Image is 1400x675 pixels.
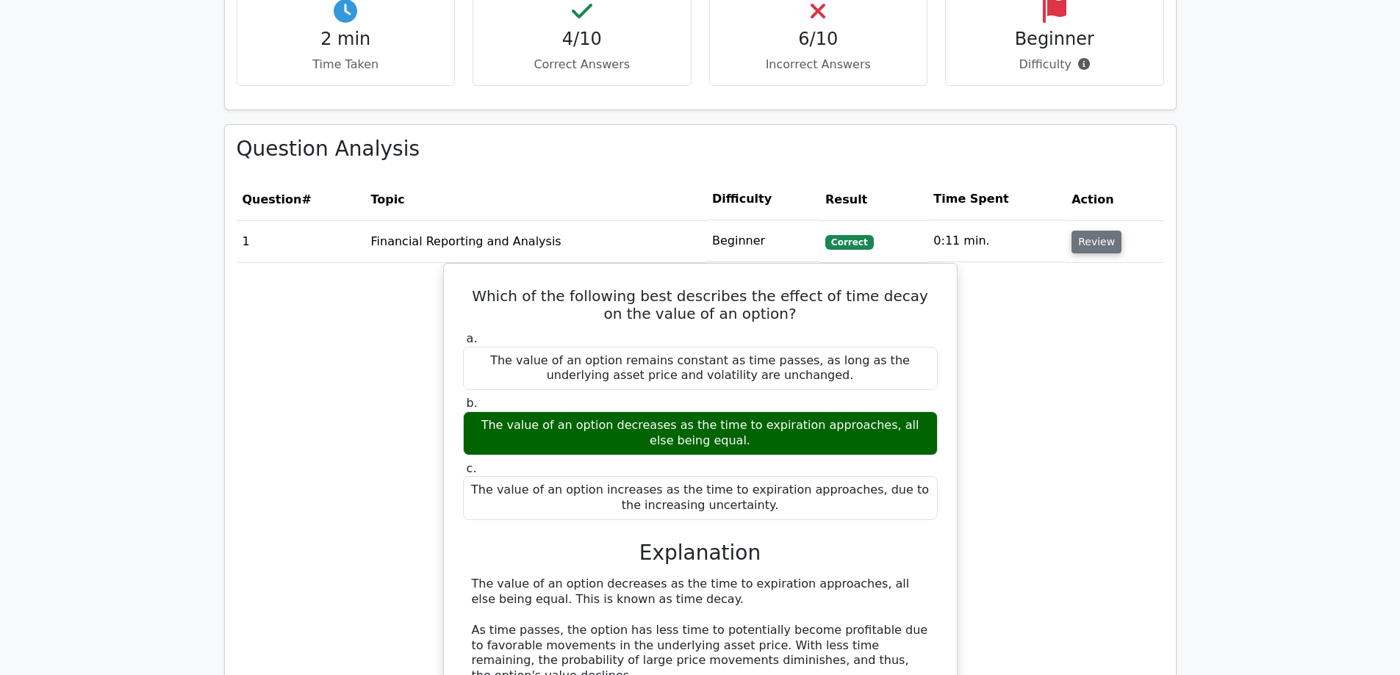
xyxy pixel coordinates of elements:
h4: 4/10 [485,29,679,50]
span: Question [243,192,302,206]
span: c. [467,461,477,475]
div: The value of an option increases as the time to expiration approaches, due to the increasing unce... [463,476,938,520]
p: Time Taken [249,56,443,73]
h3: Question Analysis [237,137,1164,162]
h4: 2 min [249,29,443,50]
p: Incorrect Answers [722,56,916,73]
button: Review [1071,231,1121,253]
td: 1 [237,220,365,262]
th: Result [819,178,927,220]
th: Topic [365,178,706,220]
td: 0:11 min. [927,220,1066,262]
div: The value of an option decreases as the time to expiration approaches, all else being equal. [463,411,938,455]
h4: 6/10 [722,29,916,50]
span: Correct [825,235,873,250]
td: Beginner [706,220,819,262]
p: Difficulty [958,56,1152,73]
th: Time Spent [927,178,1066,220]
span: a. [467,331,478,345]
td: Financial Reporting and Analysis [365,220,706,262]
h5: Which of the following best describes the effect of time decay on the value of an option? [462,287,939,322]
th: Difficulty [706,178,819,220]
th: Action [1066,178,1163,220]
h4: Beginner [958,29,1152,50]
p: Correct Answers [485,56,679,73]
span: b. [467,396,478,410]
th: # [237,178,365,220]
div: The value of an option remains constant as time passes, as long as the underlying asset price and... [463,347,938,391]
h3: Explanation [472,541,929,566]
